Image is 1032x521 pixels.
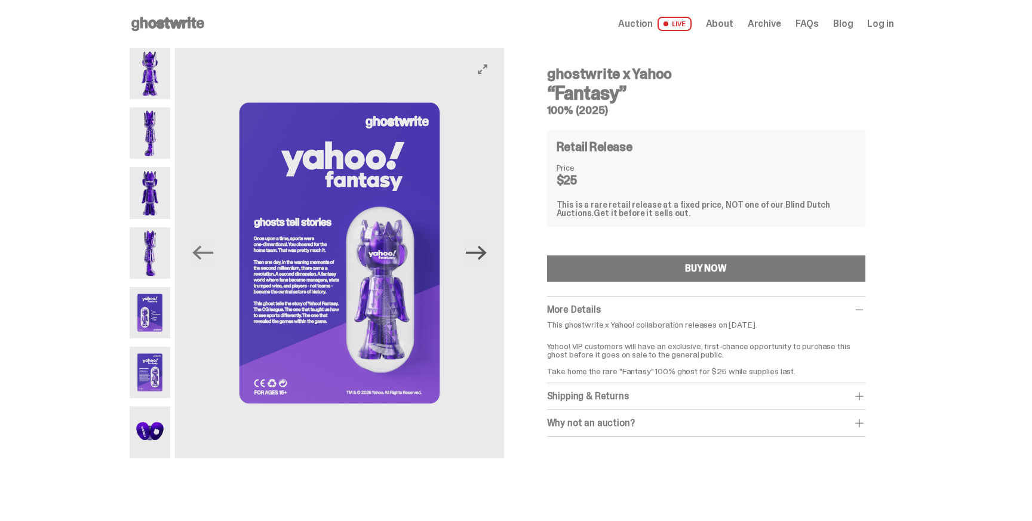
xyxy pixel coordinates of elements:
[557,164,616,172] dt: Price
[189,240,216,266] button: Previous
[130,167,171,218] img: Yahoo-HG---3.png
[748,19,781,29] a: Archive
[475,62,490,76] button: View full-screen
[547,303,601,316] span: More Details
[867,19,893,29] a: Log in
[658,17,692,31] span: LIVE
[547,417,865,429] div: Why not an auction?
[557,174,616,186] dd: $25
[685,264,727,273] div: BUY NOW
[833,19,853,29] a: Blog
[175,48,503,458] img: Yahoo-HG---6.png
[130,287,171,338] img: Yahoo-HG---5.png
[618,19,653,29] span: Auction
[557,201,856,217] div: This is a rare retail release at a fixed price, NOT one of our Blind Dutch Auctions.
[130,227,171,279] img: Yahoo-HG---4.png
[706,19,733,29] a: About
[547,105,865,116] h5: 100% (2025)
[547,334,865,375] p: Yahoo! VIP customers will have an exclusive, first-chance opportunity to purchase this ghost befo...
[547,320,865,329] p: This ghostwrite x Yahoo! collaboration releases on [DATE].
[547,390,865,402] div: Shipping & Returns
[594,208,690,218] span: Get it before it sells out.
[130,406,171,458] img: Yahoo-HG---7.png
[547,84,865,103] h3: “Fantasy”
[557,141,632,153] h4: Retail Release
[463,240,490,266] button: Next
[130,48,171,99] img: Yahoo-HG---1.png
[130,107,171,159] img: Yahoo-HG---2.png
[130,347,171,398] img: Yahoo-HG---6.png
[547,255,865,282] button: BUY NOW
[618,17,691,31] a: Auction LIVE
[547,67,865,81] h4: ghostwrite x Yahoo
[795,19,819,29] a: FAQs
